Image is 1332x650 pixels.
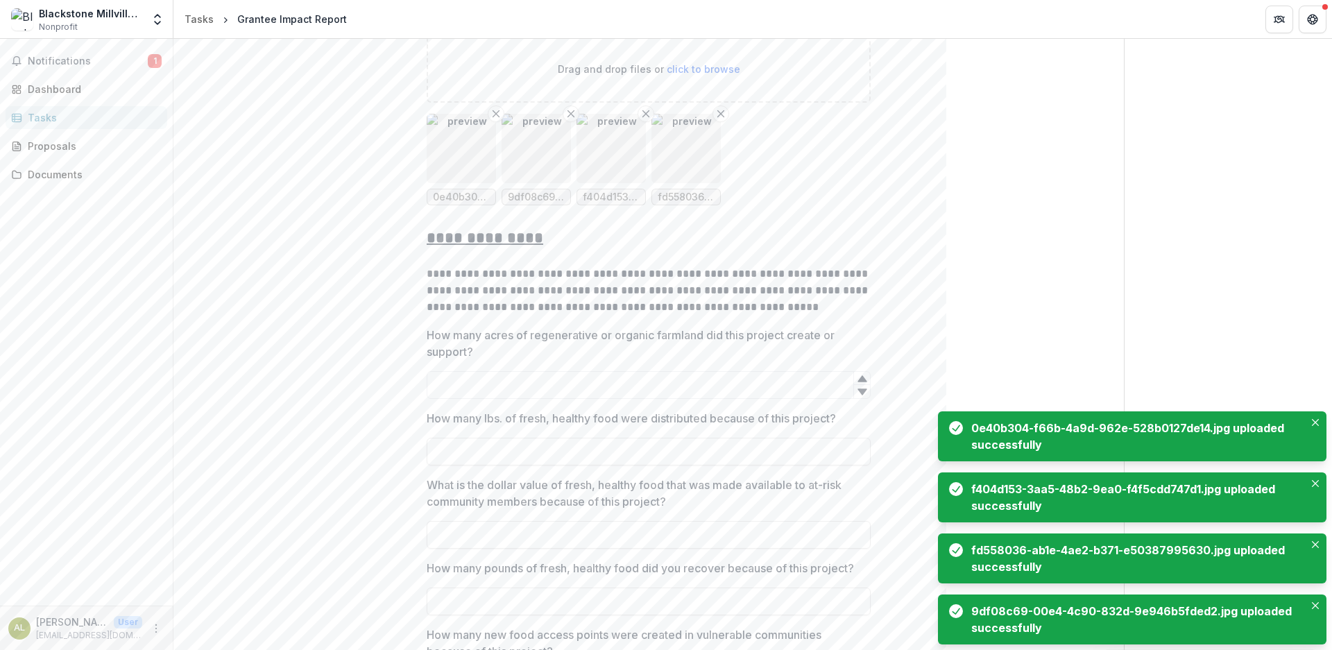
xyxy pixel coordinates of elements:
[28,55,148,67] span: Notifications
[667,63,740,75] span: click to browse
[11,8,33,31] img: Blackstone Millville Food Pantry
[508,191,565,203] span: 9df08c69-00e4-4c90-832d-9e946b5fded2.jpg
[658,191,715,203] span: fd558036-ab1e-4ae2-b371-e50387995630.jpg
[6,78,167,101] a: Dashboard
[971,542,1299,575] div: fd558036-ab1e-4ae2-b371-e50387995630.jpg uploaded successfully
[14,624,25,633] div: Ann Lesperance
[488,105,504,122] button: Remove File
[1307,414,1324,431] button: Close
[651,114,721,183] img: preview
[638,105,654,122] button: Remove File
[185,12,214,26] div: Tasks
[1299,6,1326,33] button: Get Help
[6,106,167,129] a: Tasks
[427,477,862,510] p: What is the dollar value of fresh, healthy food that was made available to at-risk community memb...
[39,6,142,21] div: Blackstone Millville Food Pantry
[1265,6,1293,33] button: Partners
[502,114,571,205] div: Remove Filepreview9df08c69-00e4-4c90-832d-9e946b5fded2.jpg
[427,114,496,205] div: Remove Filepreview0e40b304-f66b-4a9d-962e-528b0127de14.jpg
[427,327,862,360] p: How many acres of regenerative or organic farmland did this project create or support?
[502,114,571,183] img: preview
[179,9,352,29] nav: breadcrumb
[1307,536,1324,553] button: Close
[427,560,854,576] p: How many pounds of fresh, healthy food did you recover because of this project?
[36,615,108,629] p: [PERSON_NAME]
[6,163,167,186] a: Documents
[563,105,579,122] button: Remove File
[179,9,219,29] a: Tasks
[577,114,646,205] div: Remove Filepreviewf404d153-3aa5-48b2-9ea0-f4f5cdd747d1.jpg
[28,82,156,96] div: Dashboard
[427,114,496,183] img: preview
[712,105,729,122] button: Remove File
[28,167,156,182] div: Documents
[28,110,156,125] div: Tasks
[237,12,347,26] div: Grantee Impact Report
[577,114,646,183] img: preview
[427,410,836,427] p: How many lbs. of fresh, healthy food were distributed because of this project?
[148,620,164,637] button: More
[148,54,162,68] span: 1
[651,114,721,205] div: Remove Filepreviewfd558036-ab1e-4ae2-b371-e50387995630.jpg
[1307,597,1324,614] button: Close
[6,135,167,157] a: Proposals
[114,616,142,628] p: User
[148,6,167,33] button: Open entity switcher
[36,629,142,642] p: [EMAIL_ADDRESS][DOMAIN_NAME]
[558,62,740,76] p: Drag and drop files or
[1307,475,1324,492] button: Close
[433,191,490,203] span: 0e40b304-f66b-4a9d-962e-528b0127de14.jpg
[6,50,167,72] button: Notifications1
[971,420,1299,453] div: 0e40b304-f66b-4a9d-962e-528b0127de14.jpg uploaded successfully
[971,481,1299,514] div: f404d153-3aa5-48b2-9ea0-f4f5cdd747d1.jpg uploaded successfully
[583,191,640,203] span: f404d153-3aa5-48b2-9ea0-f4f5cdd747d1.jpg
[971,603,1299,636] div: 9df08c69-00e4-4c90-832d-9e946b5fded2.jpg uploaded successfully
[39,21,78,33] span: Nonprofit
[28,139,156,153] div: Proposals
